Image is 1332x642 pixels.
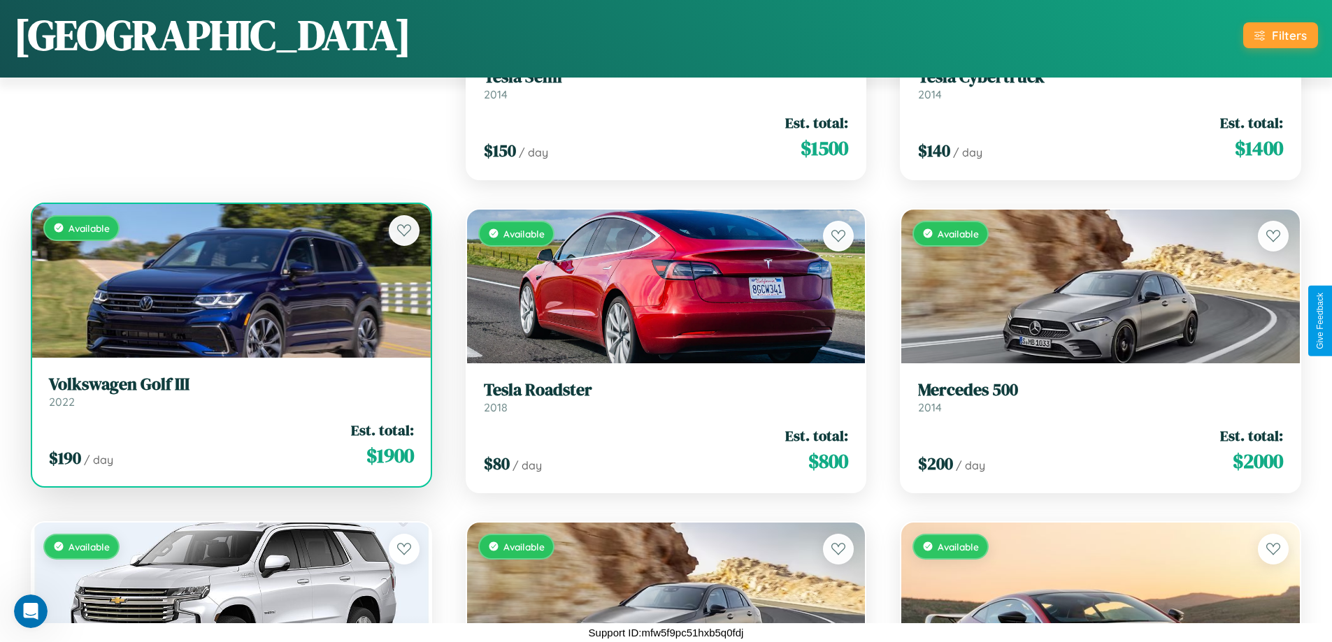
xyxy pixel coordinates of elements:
[918,87,942,101] span: 2014
[1220,425,1283,446] span: Est. total:
[808,447,848,475] span: $ 800
[484,67,849,101] a: Tesla Semi2014
[503,228,545,240] span: Available
[513,458,542,472] span: / day
[918,380,1283,400] h3: Mercedes 500
[351,420,414,440] span: Est. total:
[484,67,849,87] h3: Tesla Semi
[69,541,110,553] span: Available
[49,446,81,469] span: $ 190
[801,134,848,162] span: $ 1500
[918,400,942,414] span: 2014
[49,395,75,409] span: 2022
[519,145,548,159] span: / day
[1272,28,1307,43] div: Filters
[484,87,508,101] span: 2014
[14,594,48,628] iframe: Intercom live chat
[14,6,411,64] h1: [GEOGRAPHIC_DATA]
[1315,293,1325,349] div: Give Feedback
[69,222,110,234] span: Available
[49,374,414,409] a: Volkswagen Golf III2022
[484,380,849,414] a: Tesla Roadster2018
[785,112,848,133] span: Est. total:
[484,452,510,475] span: $ 80
[938,541,979,553] span: Available
[956,458,985,472] span: / day
[1220,112,1283,133] span: Est. total:
[918,67,1283,87] h3: Tesla Cybertruck
[918,67,1283,101] a: Tesla Cybertruck2014
[918,452,953,475] span: $ 200
[484,400,508,414] span: 2018
[918,380,1283,414] a: Mercedes 5002014
[84,453,113,467] span: / day
[1235,134,1283,162] span: $ 1400
[49,374,414,395] h3: Volkswagen Golf III
[785,425,848,446] span: Est. total:
[938,228,979,240] span: Available
[1243,22,1318,48] button: Filters
[1233,447,1283,475] span: $ 2000
[484,139,516,162] span: $ 150
[484,380,849,400] h3: Tesla Roadster
[589,623,744,642] p: Support ID: mfw5f9pc51hxb5q0fdj
[953,145,982,159] span: / day
[366,442,414,469] span: $ 1900
[503,541,545,553] span: Available
[918,139,950,162] span: $ 140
